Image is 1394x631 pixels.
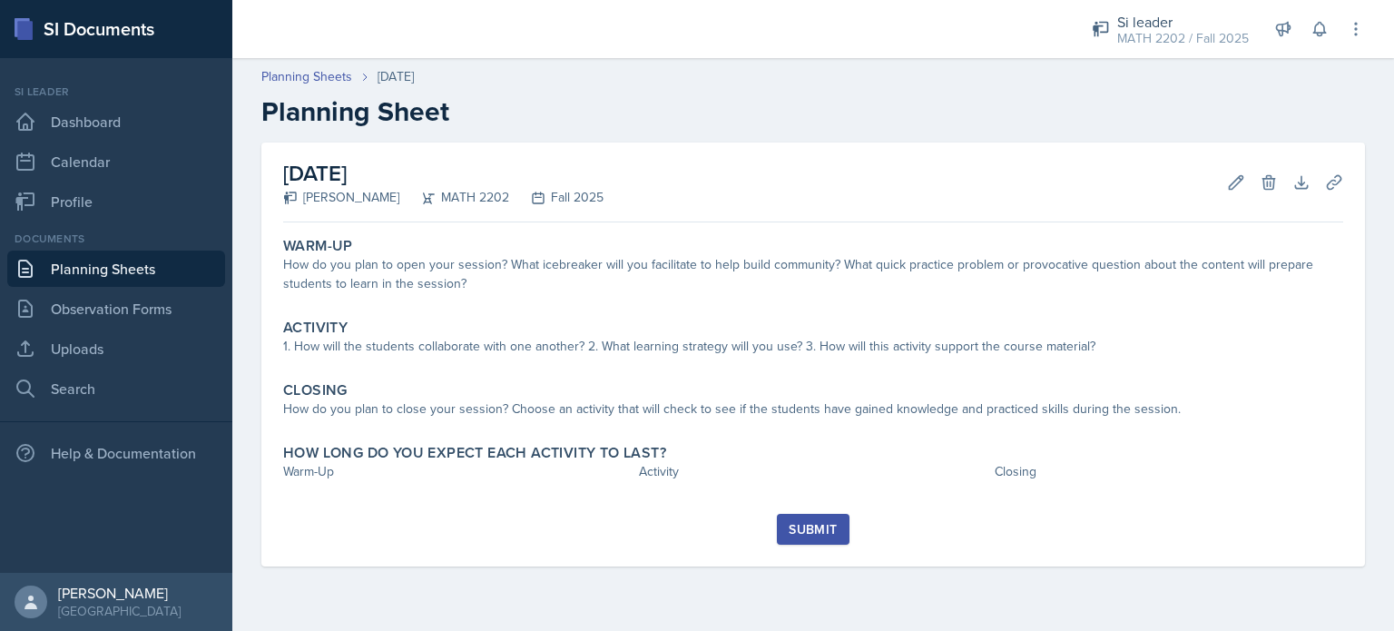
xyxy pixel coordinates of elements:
a: Search [7,370,225,407]
a: Calendar [7,143,225,180]
div: How do you plan to close your session? Choose an activity that will check to see if the students ... [283,399,1343,419]
div: Fall 2025 [509,188,604,207]
h2: [DATE] [283,157,604,190]
a: Observation Forms [7,291,225,327]
button: Submit [777,514,849,545]
label: Warm-Up [283,237,353,255]
div: [GEOGRAPHIC_DATA] [58,602,181,620]
div: Si leader [7,84,225,100]
a: Planning Sheets [7,251,225,287]
div: MATH 2202 / Fall 2025 [1117,29,1249,48]
div: [PERSON_NAME] [283,188,399,207]
a: Planning Sheets [261,67,352,86]
div: [DATE] [378,67,414,86]
label: Activity [283,319,348,337]
div: Documents [7,231,225,247]
div: Submit [789,522,837,537]
div: Closing [995,462,1343,481]
label: Closing [283,381,348,399]
a: Uploads [7,330,225,367]
div: Help & Documentation [7,435,225,471]
div: MATH 2202 [399,188,509,207]
div: Warm-Up [283,462,632,481]
a: Profile [7,183,225,220]
div: 1. How will the students collaborate with one another? 2. What learning strategy will you use? 3.... [283,337,1343,356]
label: How long do you expect each activity to last? [283,444,666,462]
div: [PERSON_NAME] [58,584,181,602]
div: Si leader [1117,11,1249,33]
h2: Planning Sheet [261,95,1365,128]
div: Activity [639,462,987,481]
div: How do you plan to open your session? What icebreaker will you facilitate to help build community... [283,255,1343,293]
a: Dashboard [7,104,225,140]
